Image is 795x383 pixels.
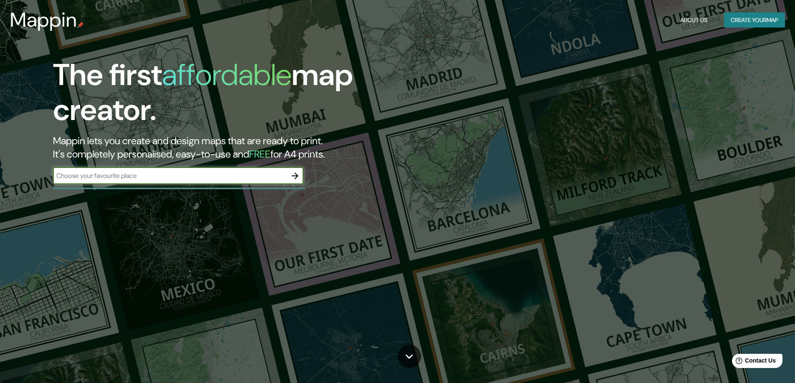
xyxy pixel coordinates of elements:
input: Choose your favourite place [53,171,287,180]
h1: The first map creator. [53,58,451,134]
iframe: Help widget launcher [721,350,786,374]
button: Create yourmap [724,13,785,28]
h1: affordable [162,55,292,94]
h3: Mappin [10,8,77,32]
img: mappin-pin [77,22,84,28]
button: About Us [677,13,711,28]
h2: Mappin lets you create and design maps that are ready to print. It's completely personalised, eas... [53,134,451,161]
h5: FREE [249,148,270,160]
